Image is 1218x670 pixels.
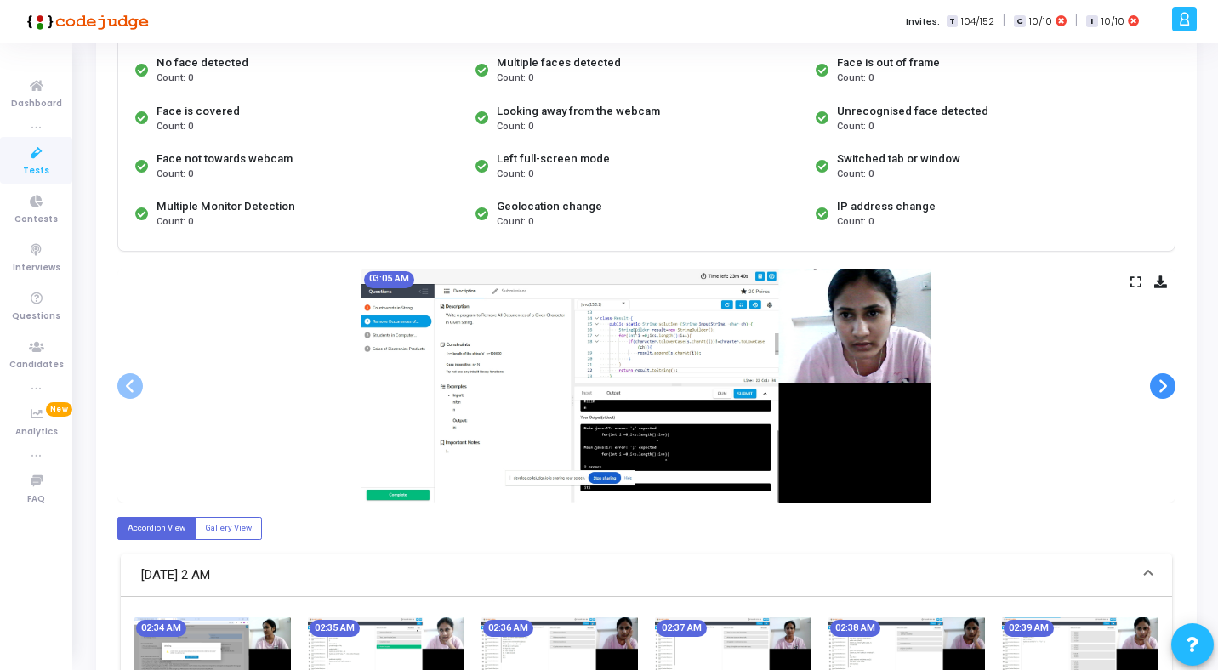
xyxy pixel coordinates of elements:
[837,150,960,167] div: Switched tab or window
[1004,620,1054,637] mat-chip: 02:39 AM
[947,15,958,28] span: T
[14,213,58,227] span: Contests
[497,103,660,120] div: Looking away from the webcam
[27,492,45,507] span: FAQ
[497,198,602,215] div: Geolocation change
[9,358,64,372] span: Candidates
[157,54,248,71] div: No face detected
[906,14,940,29] label: Invites:
[11,97,62,111] span: Dashboard
[497,167,533,182] span: Count: 0
[310,620,360,637] mat-chip: 02:35 AM
[837,120,874,134] span: Count: 0
[157,71,193,86] span: Count: 0
[961,14,994,29] span: 104/152
[837,198,936,215] div: IP address change
[157,215,193,230] span: Count: 0
[837,103,988,120] div: Unrecognised face detected
[195,517,262,540] label: Gallery View
[657,620,707,637] mat-chip: 02:37 AM
[1003,12,1005,30] span: |
[361,269,931,503] img: screenshot-1755241550116.jpeg
[117,517,196,540] label: Accordion View
[483,620,533,637] mat-chip: 02:36 AM
[837,167,874,182] span: Count: 0
[1075,12,1078,30] span: |
[837,54,940,71] div: Face is out of frame
[46,402,72,417] span: New
[157,198,295,215] div: Multiple Monitor Detection
[497,71,533,86] span: Count: 0
[21,4,149,38] img: logo
[15,425,58,440] span: Analytics
[157,120,193,134] span: Count: 0
[23,164,49,179] span: Tests
[1014,15,1025,28] span: C
[1086,15,1097,28] span: I
[121,554,1172,597] mat-expansion-panel-header: [DATE] 2 AM
[837,215,874,230] span: Count: 0
[497,54,621,71] div: Multiple faces detected
[1101,14,1124,29] span: 10/10
[497,215,533,230] span: Count: 0
[497,150,610,167] div: Left full-screen mode
[497,120,533,134] span: Count: 0
[157,167,193,182] span: Count: 0
[13,261,60,275] span: Interviews
[12,309,60,324] span: Questions
[830,620,880,637] mat-chip: 02:38 AM
[1029,14,1052,29] span: 10/10
[157,103,240,120] div: Face is covered
[364,271,414,288] mat-chip: 03:05 AM
[136,620,186,637] mat-chip: 02:34 AM
[141,565,1131,585] mat-panel-title: [DATE] 2 AM
[837,71,874,86] span: Count: 0
[157,150,293,167] div: Face not towards webcam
